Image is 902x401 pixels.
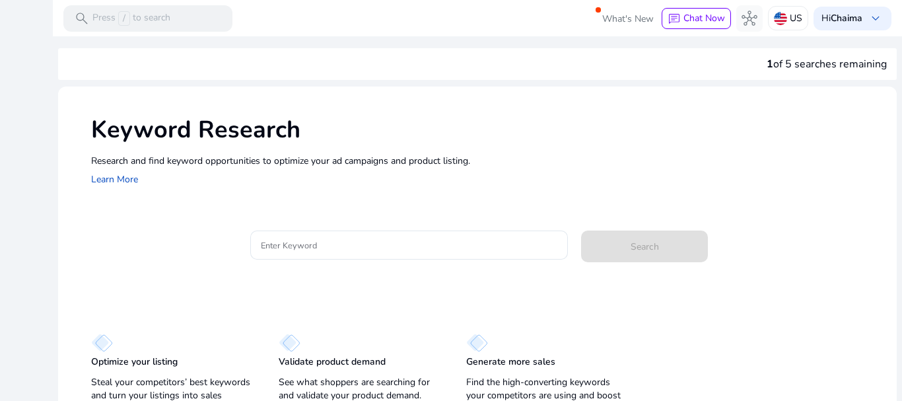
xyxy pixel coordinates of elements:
b: Chaima [831,12,862,24]
div: of 5 searches remaining [767,56,887,72]
span: Chat Now [683,12,725,24]
img: diamond.svg [279,334,300,352]
h1: Keyword Research [91,116,884,144]
p: Optimize your listing [91,355,178,369]
p: Validate product demand [279,355,386,369]
p: Generate more sales [466,355,555,369]
span: / [118,11,130,26]
img: diamond.svg [466,334,488,352]
span: search [74,11,90,26]
span: What's New [602,7,654,30]
span: hub [742,11,757,26]
p: Research and find keyword opportunities to optimize your ad campaigns and product listing. [91,154,884,168]
span: keyboard_arrow_down [868,11,884,26]
p: US [790,7,802,30]
img: us.svg [774,12,787,25]
p: Hi [821,14,862,23]
img: diamond.svg [91,334,113,352]
button: chatChat Now [662,8,731,29]
a: Learn More [91,173,138,186]
p: Press to search [92,11,170,26]
span: 1 [767,57,773,71]
span: chat [668,13,681,26]
button: hub [736,5,763,32]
